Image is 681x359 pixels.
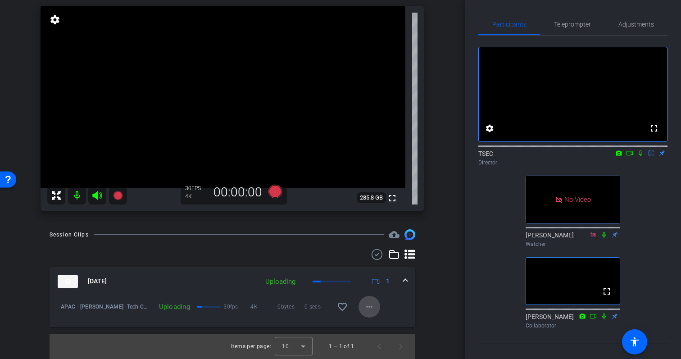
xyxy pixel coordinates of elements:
[601,286,612,297] mat-icon: fullscreen
[387,193,398,204] mat-icon: fullscreen
[492,21,527,27] span: Participants
[390,336,412,357] button: Next page
[49,14,61,25] mat-icon: settings
[554,21,591,27] span: Teleprompter
[364,301,375,312] mat-icon: more_horiz
[526,240,620,248] div: Watcher
[50,267,415,296] mat-expansion-panel-header: thumb-nail[DATE]Uploading1
[357,192,386,203] span: 285.8 GB
[185,193,208,200] div: 4K
[629,336,640,347] mat-icon: accessibility
[386,277,390,286] span: 1
[304,302,331,311] span: 0 secs
[649,123,659,134] mat-icon: fullscreen
[223,302,250,311] span: 30fps
[50,296,415,327] div: thumb-nail[DATE]Uploading1
[564,195,591,204] span: No Video
[208,185,268,200] div: 00:00:00
[478,159,667,167] div: Director
[88,277,107,286] span: [DATE]
[277,302,304,311] span: 0bytes
[404,229,415,240] img: Session clips
[58,275,78,288] img: thumb-nail
[148,302,194,311] div: Uploading
[185,185,208,192] div: 30
[618,21,654,27] span: Adjustments
[61,302,148,311] span: APAC - [PERSON_NAME] -Tech Check--[PERSON_NAME]-2025-10-01-20-07-29-149-0
[646,149,657,157] mat-icon: flip
[250,302,277,311] span: 4K
[329,342,354,351] div: 1 – 1 of 1
[389,229,400,240] mat-icon: cloud_upload
[526,231,620,248] div: [PERSON_NAME]
[368,336,390,357] button: Previous page
[526,312,620,330] div: [PERSON_NAME]
[478,149,667,167] div: TSEC
[389,229,400,240] span: Destinations for your clips
[50,230,89,239] div: Session Clips
[526,322,620,330] div: Collaborator
[231,342,271,351] div: Items per page:
[261,277,300,287] div: Uploading
[484,123,495,134] mat-icon: settings
[191,185,201,191] span: FPS
[337,301,348,312] mat-icon: favorite_border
